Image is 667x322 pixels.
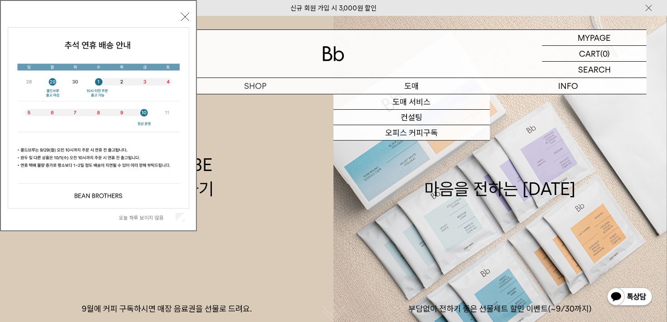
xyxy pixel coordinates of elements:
[333,110,490,125] a: 컨설팅
[542,30,647,46] a: MYPAGE
[542,46,647,62] a: CART (0)
[181,13,189,21] button: 닫기
[425,153,576,201] div: 마음을 전하는 [DATE]
[490,78,647,94] p: INFO
[177,78,333,94] a: SHOP
[8,28,189,208] img: 5e4d662c6b1424087153c0055ceb1a13_140731.jpg
[600,46,610,61] p: (0)
[290,4,377,12] a: 신규 회원 가입 시 3,000원 할인
[578,62,611,78] p: SEARCH
[606,287,653,308] img: 카카오톡 채널 1:1 채팅 버튼
[333,303,667,314] p: 부담없이 전하기 좋은 선물세트 할인 이벤트(~9/30까지)
[119,215,174,221] label: 오늘 하루 보이지 않음
[333,94,490,110] a: 도매 서비스
[579,46,600,61] p: CART
[578,30,611,45] p: MYPAGE
[333,125,490,141] a: 오피스 커피구독
[333,78,490,94] p: 도매
[323,46,344,61] img: 로고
